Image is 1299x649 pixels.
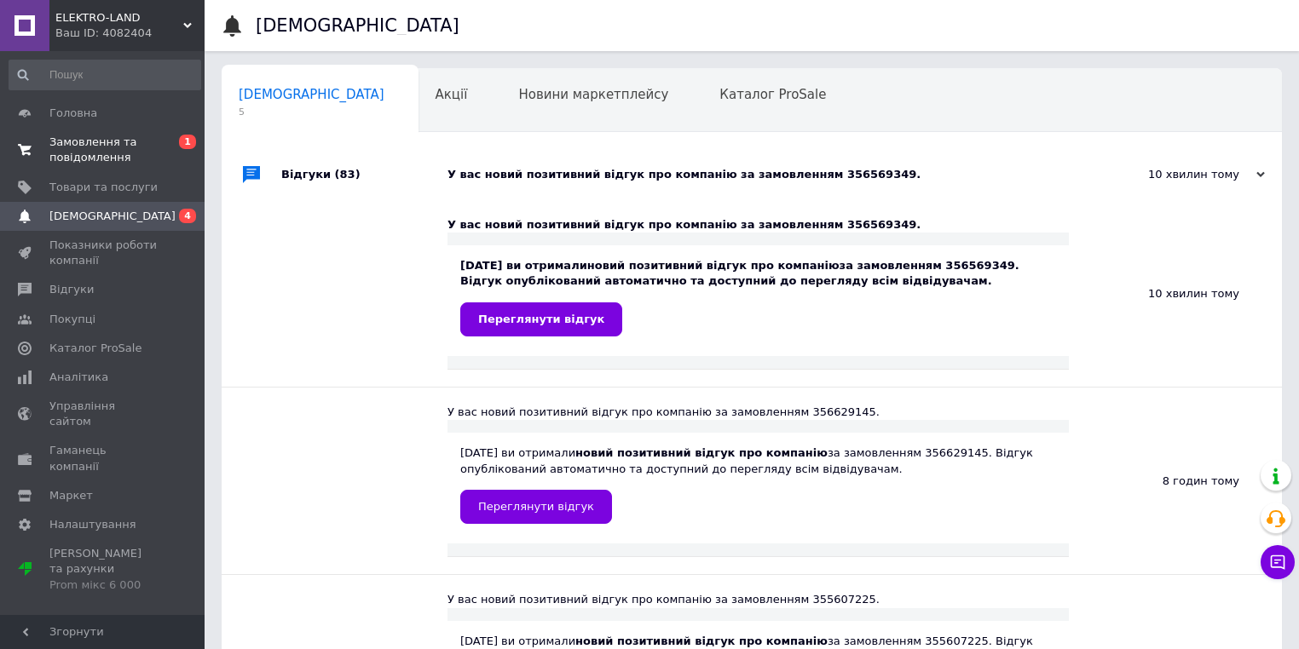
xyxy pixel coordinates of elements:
div: 10 хвилин тому [1069,200,1282,387]
span: Управління сайтом [49,399,158,429]
b: новий позитивний відгук про компанію [575,446,828,459]
div: [DATE] ви отримали за замовленням 356629145. Відгук опублікований автоматично та доступний до пер... [460,445,1056,523]
span: Аналітика [49,370,108,385]
span: Головна [49,106,97,121]
span: Акції [436,87,468,102]
span: [PERSON_NAME] та рахунки [49,546,158,593]
span: Маркет [49,488,93,503]
span: Переглянути відгук [478,313,604,325]
div: У вас новий позитивний відгук про компанію за замовленням 355607225. [447,592,1069,607]
span: ELEKTRO-LAND [55,10,183,26]
div: 10 хвилин тому [1094,167,1265,182]
div: Ваш ID: 4082404 [55,26,205,41]
input: Пошук [9,60,201,90]
span: Відгуки [49,282,94,297]
b: новий позитивний відгук про компанію [575,635,828,647]
button: Чат з покупцем [1261,545,1295,579]
span: Показники роботи компанії [49,238,158,268]
div: Відгуки [281,149,447,200]
span: Новини маркетплейсу [518,87,668,102]
span: Гаманець компанії [49,443,158,474]
b: новий позитивний відгук про компанію [587,259,840,272]
span: Переглянути відгук [478,500,594,513]
a: Переглянути відгук [460,490,612,524]
span: [DEMOGRAPHIC_DATA] [49,209,176,224]
div: [DATE] ви отримали за замовленням 356569349. Відгук опублікований автоматично та доступний до пер... [460,258,1056,336]
span: 5 [239,106,384,118]
div: У вас новий позитивний відгук про компанію за замовленням 356569349. [447,167,1094,182]
div: 8 годин тому [1069,388,1282,574]
span: 4 [179,209,196,223]
span: Каталог ProSale [49,341,141,356]
span: Каталог ProSale [719,87,826,102]
div: Prom мікс 6 000 [49,577,158,593]
span: (83) [335,168,361,181]
h1: [DEMOGRAPHIC_DATA] [256,15,459,36]
div: У вас новий позитивний відгук про компанію за замовленням 356629145. [447,405,1069,420]
span: Покупці [49,312,95,327]
span: 1 [179,135,196,149]
div: У вас новий позитивний відгук про компанію за замовленням 356569349. [447,217,1069,233]
span: Налаштування [49,517,136,532]
span: Товари та послуги [49,180,158,195]
span: Замовлення та повідомлення [49,135,158,165]
a: Переглянути відгук [460,302,622,336]
span: [DEMOGRAPHIC_DATA] [239,87,384,102]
